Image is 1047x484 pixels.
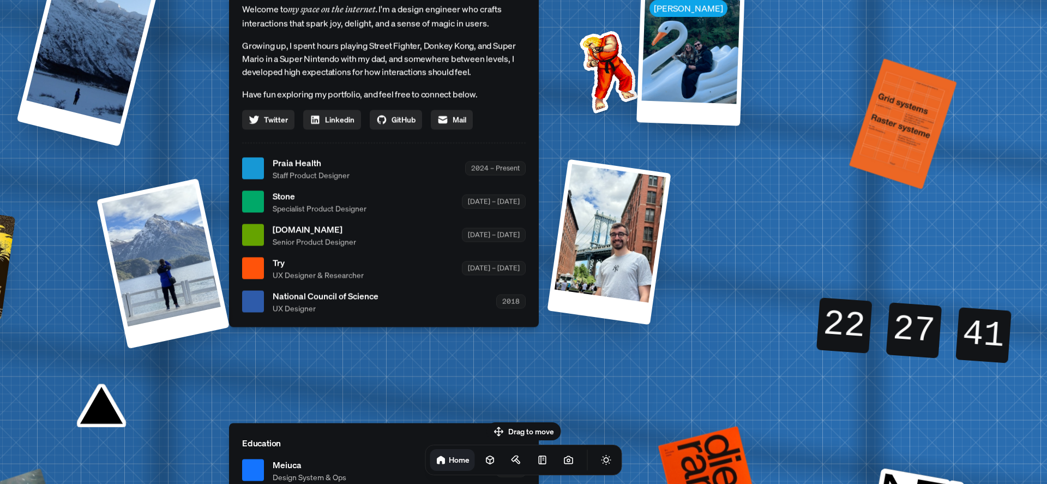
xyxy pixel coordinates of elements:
div: 2024 – Present [465,162,526,175]
span: National Council of Science [273,289,378,302]
span: Mail [453,114,466,126]
span: Praia Health [273,156,350,169]
span: UX Designer [273,302,378,314]
span: Meiuca [273,458,346,471]
p: Growing up, I spent hours playing Street Fighter, Donkey Kong, and Super Mario in a Super Nintend... [242,39,526,78]
span: Welcome to I'm a design engineer who crafts interactions that spark joy, delight, and a sense of ... [242,2,526,30]
span: Linkedin [325,114,354,126]
div: [DATE] – [DATE] [462,261,526,275]
div: [DATE] – [DATE] [462,195,526,208]
div: 2018 [496,295,526,308]
em: my space on the internet. [288,3,378,14]
button: Toggle Theme [595,449,617,471]
span: Try [273,256,364,269]
span: Design System & Ops [273,471,346,482]
span: GitHub [392,114,416,126]
span: UX Designer & Researcher [273,269,364,280]
p: Have fun exploring my portfolio, and feel free to connect below. [242,87,526,101]
span: Staff Product Designer [273,169,350,181]
a: GitHub [370,110,422,129]
span: Specialist Product Designer [273,202,366,214]
a: Twitter [242,110,294,129]
span: [DOMAIN_NAME] [273,223,356,236]
p: Education [242,436,526,449]
img: Profile example [551,14,661,124]
span: Twitter [264,114,288,126]
a: Home [430,449,475,471]
a: Linkedin [303,110,361,129]
div: [DATE] – [DATE] [462,228,526,242]
span: Stone [273,189,366,202]
span: Senior Product Designer [273,236,356,247]
a: Mail [431,110,473,129]
h1: Home [449,455,470,465]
